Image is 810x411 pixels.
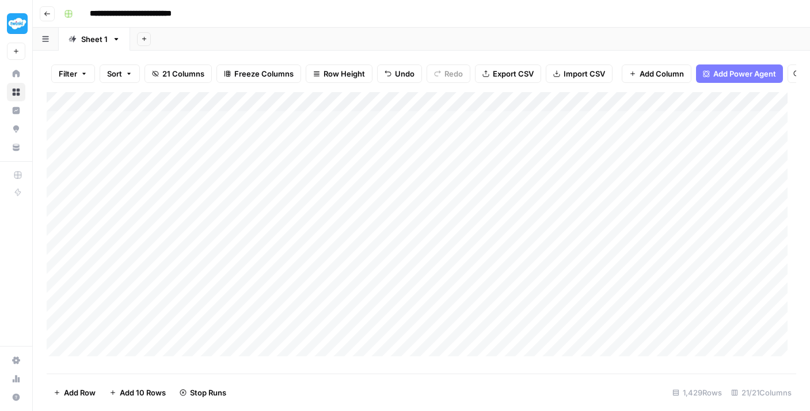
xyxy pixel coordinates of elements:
[59,28,130,51] a: Sheet 1
[51,64,95,83] button: Filter
[7,13,28,34] img: Twinkl Logo
[64,387,96,398] span: Add Row
[7,138,25,157] a: Your Data
[81,33,108,45] div: Sheet 1
[59,68,77,79] span: Filter
[47,383,102,402] button: Add Row
[190,387,226,398] span: Stop Runs
[102,383,173,402] button: Add 10 Rows
[475,64,541,83] button: Export CSV
[377,64,422,83] button: Undo
[7,351,25,370] a: Settings
[713,68,776,79] span: Add Power Agent
[107,68,122,79] span: Sort
[7,388,25,406] button: Help + Support
[622,64,691,83] button: Add Column
[564,68,605,79] span: Import CSV
[306,64,372,83] button: Row Height
[216,64,301,83] button: Freeze Columns
[493,68,534,79] span: Export CSV
[7,83,25,101] a: Browse
[120,387,166,398] span: Add 10 Rows
[546,64,613,83] button: Import CSV
[7,120,25,138] a: Opportunities
[162,68,204,79] span: 21 Columns
[7,9,25,38] button: Workspace: Twinkl
[7,101,25,120] a: Insights
[100,64,140,83] button: Sort
[444,68,463,79] span: Redo
[324,68,365,79] span: Row Height
[395,68,414,79] span: Undo
[144,64,212,83] button: 21 Columns
[427,64,470,83] button: Redo
[234,68,294,79] span: Freeze Columns
[696,64,783,83] button: Add Power Agent
[668,383,727,402] div: 1,429 Rows
[640,68,684,79] span: Add Column
[727,383,796,402] div: 21/21 Columns
[7,64,25,83] a: Home
[7,370,25,388] a: Usage
[173,383,233,402] button: Stop Runs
